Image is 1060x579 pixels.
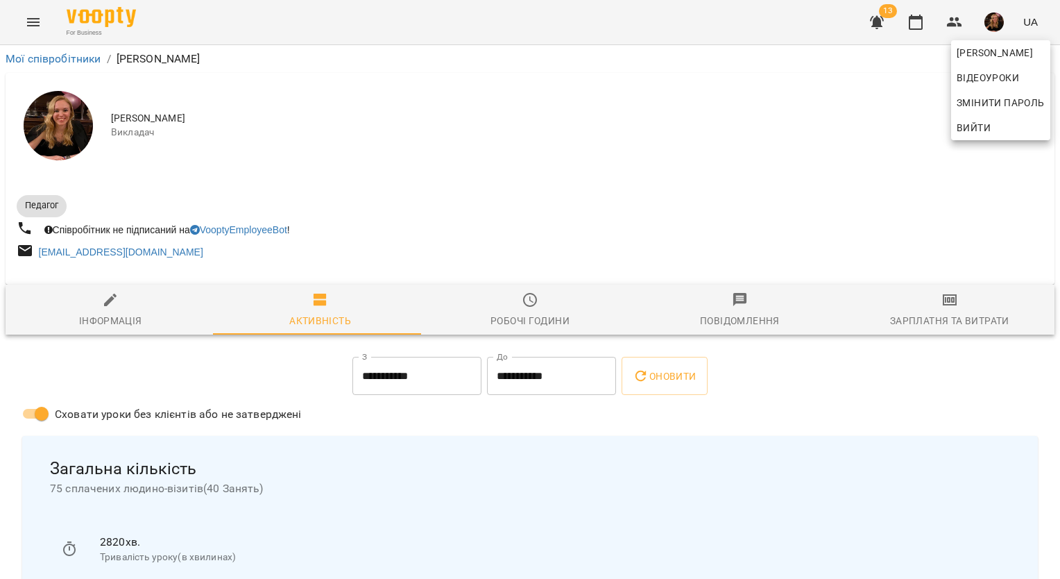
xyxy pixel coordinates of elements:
span: Вийти [957,119,991,136]
span: [PERSON_NAME] [957,44,1045,61]
span: Змінити пароль [957,94,1045,111]
span: Відеоуроки [957,69,1019,86]
button: Вийти [951,115,1050,140]
a: Відеоуроки [951,65,1025,90]
a: [PERSON_NAME] [951,40,1050,65]
a: Змінити пароль [951,90,1050,115]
